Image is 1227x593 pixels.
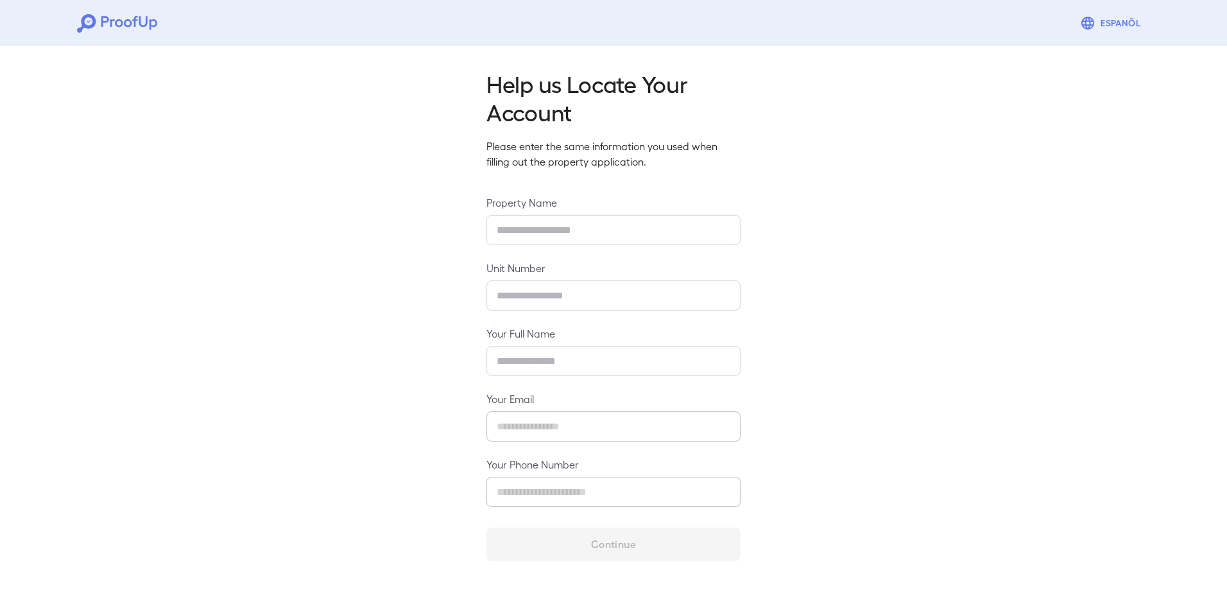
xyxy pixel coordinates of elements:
label: Your Email [486,391,741,406]
h2: Help us Locate Your Account [486,69,741,126]
label: Unit Number [486,261,741,275]
p: Please enter the same information you used when filling out the property application. [486,139,741,169]
label: Your Phone Number [486,457,741,472]
label: Your Full Name [486,326,741,341]
button: Espanõl [1075,10,1150,36]
label: Property Name [486,195,741,210]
